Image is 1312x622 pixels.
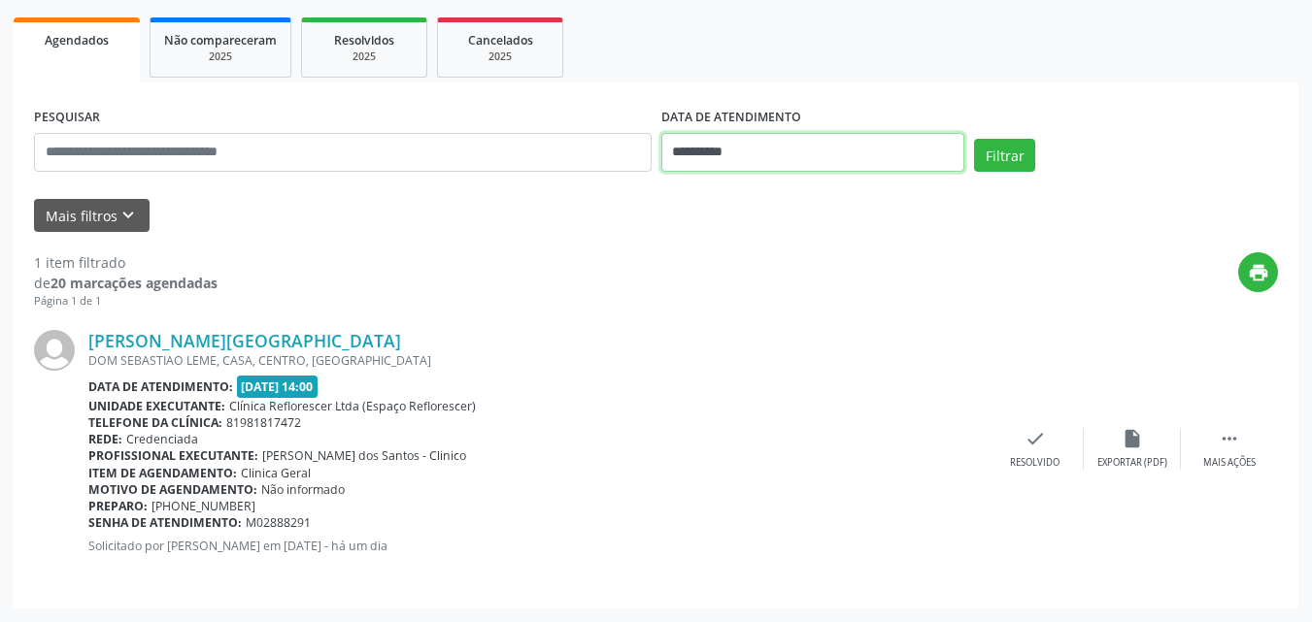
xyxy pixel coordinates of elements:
b: Unidade executante: [88,398,225,414]
div: Página 1 de 1 [34,293,218,310]
i: insert_drive_file [1122,428,1143,449]
span: [PHONE_NUMBER] [151,498,255,514]
div: de [34,273,218,293]
span: Credenciada [126,431,198,447]
div: 2025 [164,49,277,64]
i: check [1025,428,1046,449]
b: Motivo de agendamento: [88,481,257,498]
b: Telefone da clínica: [88,414,222,431]
i: print [1248,262,1269,283]
b: Item de agendamento: [88,465,237,481]
span: Não compareceram [164,32,277,49]
label: DATA DE ATENDIMENTO [661,103,801,133]
button: print [1238,252,1278,292]
span: 81981817472 [226,414,301,431]
b: Preparo: [88,498,148,514]
button: Mais filtroskeyboard_arrow_down [34,199,150,233]
div: DOM SEBASTIAO LEME, CASA, CENTRO, [GEOGRAPHIC_DATA] [88,352,987,369]
span: [DATE] 14:00 [237,376,319,398]
i: keyboard_arrow_down [118,205,139,226]
label: PESQUISAR [34,103,100,133]
button: Filtrar [974,139,1035,172]
span: Agendados [45,32,109,49]
i:  [1219,428,1240,449]
b: Data de atendimento: [88,378,233,395]
strong: 20 marcações agendadas [50,274,218,292]
div: Mais ações [1203,456,1256,470]
b: Senha de atendimento: [88,514,242,531]
div: 1 item filtrado [34,252,218,273]
span: Cancelados [468,32,533,49]
div: 2025 [316,49,413,64]
span: Clinica Geral [241,465,311,481]
span: Não informado [261,481,345,498]
b: Profissional executante: [88,447,258,464]
span: [PERSON_NAME] dos Santos - Clinico [262,447,466,464]
span: Resolvidos [334,32,394,49]
div: 2025 [452,49,549,64]
div: Exportar (PDF) [1097,456,1167,470]
div: Resolvido [1010,456,1060,470]
b: Rede: [88,431,122,447]
a: [PERSON_NAME][GEOGRAPHIC_DATA] [88,330,401,351]
p: Solicitado por [PERSON_NAME] em [DATE] - há um dia [88,538,987,554]
span: Clínica Reflorescer Ltda (Espaço Reflorescer) [229,398,476,414]
img: img [34,330,75,371]
span: M02888291 [246,514,311,531]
